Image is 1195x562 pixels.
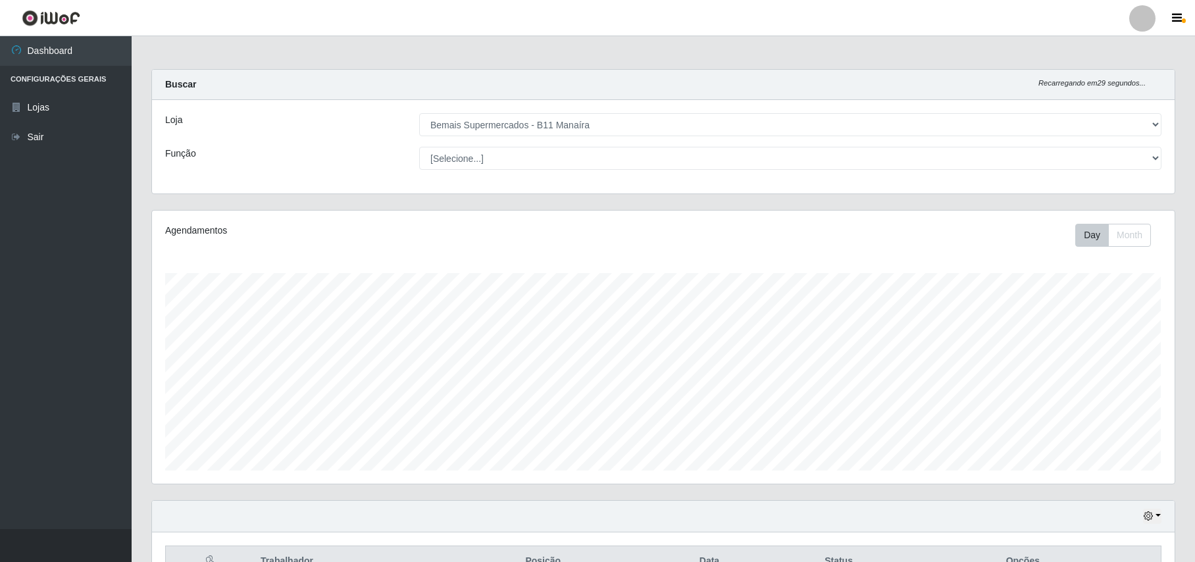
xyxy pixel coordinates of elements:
div: First group [1075,224,1151,247]
strong: Buscar [165,79,196,89]
i: Recarregando em 29 segundos... [1038,79,1146,87]
button: Day [1075,224,1109,247]
div: Toolbar with button groups [1075,224,1161,247]
label: Loja [165,113,182,127]
img: CoreUI Logo [22,10,80,26]
button: Month [1108,224,1151,247]
label: Função [165,147,196,161]
div: Agendamentos [165,224,569,238]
